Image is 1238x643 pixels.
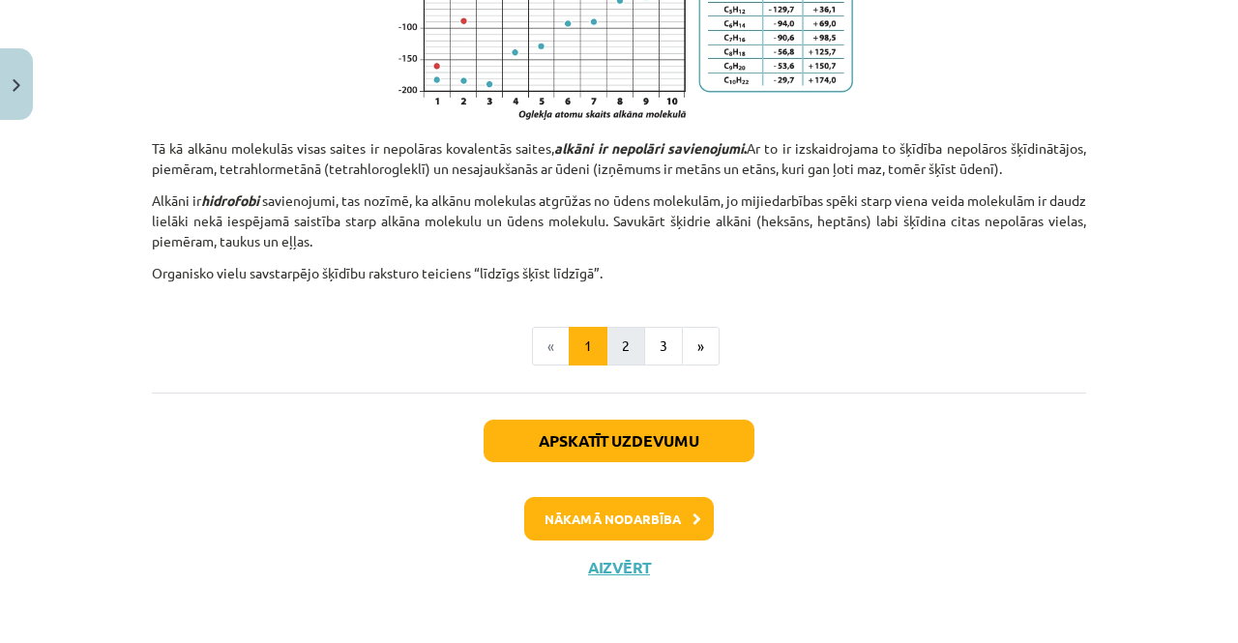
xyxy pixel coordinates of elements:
nav: Page navigation example [152,327,1086,365]
p: Organisko vielu savstarpējo šķīdību raksturo teiciens “līdzīgs šķīst līdzīgā”. [152,263,1086,283]
button: Aizvērt [582,558,656,577]
img: icon-close-lesson-0947bae3869378f0d4975bcd49f059093ad1ed9edebbc8119c70593378902aed.svg [13,79,20,92]
b: . [554,139,747,157]
button: 3 [644,327,683,365]
button: 1 [569,327,607,365]
i: alkāni ir nepolāri [554,139,663,157]
p: Tā kā alkānu molekulās visas saites ir nepolāras kovalentās saites, Ar to ir izskaidrojama to šķī... [152,138,1086,179]
button: » [682,327,720,365]
i: savienojumi [667,139,744,157]
p: Alkāni ir savienojumi, tas nozīmē, ka alkānu molekulas atgrūžas no ūdens molekulām, jo mijiedarbī... [152,190,1086,251]
i: hidrofobi [201,191,259,209]
button: Nākamā nodarbība [524,497,714,541]
button: Apskatīt uzdevumu [484,420,754,462]
button: 2 [606,327,645,365]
